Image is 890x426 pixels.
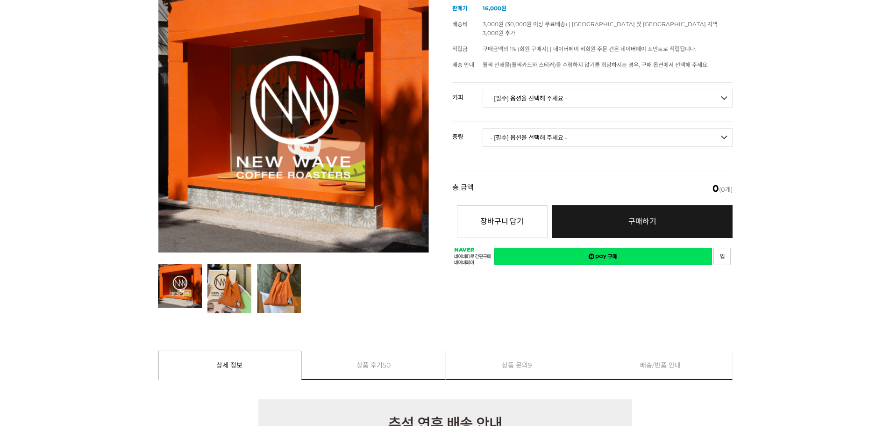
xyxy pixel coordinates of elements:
[452,5,468,12] span: 판매가
[494,248,712,265] a: 새창
[713,248,731,265] a: 새창
[483,21,718,36] span: 3,000원 (30,000원 이상 무료배송) | [GEOGRAPHIC_DATA] 및 [GEOGRAPHIC_DATA] 지역 3,000원 추가
[452,45,468,52] span: 적립금
[452,21,468,28] span: 배송비
[528,351,532,379] span: 9
[158,351,301,379] a: 상세 정보
[712,184,733,193] span: (0개)
[628,217,656,226] span: 구매하기
[552,205,733,238] a: 구매하기
[452,122,483,144] th: 중량
[452,61,474,68] span: 배송 안내
[712,183,719,194] em: 0
[383,351,391,379] span: 50
[483,45,697,52] span: 구매금액의 1% (회원 구매시) | 네이버페이 비회원 주문 건은 네이버페이 포인트로 적립됩니다.
[589,351,732,379] a: 배송/반품 안내
[446,351,589,379] a: 상품 문의9
[452,184,474,193] strong: 총 금액
[483,61,709,68] span: 월픽 인쇄물(월픽카드와 스티커)을 수령하지 않기를 희망하시는 경우, 구매 옵션에서 선택해 주세요.
[483,5,506,12] strong: 16,000원
[302,351,445,379] a: 상품 후기50
[452,83,483,104] th: 커피
[457,205,548,238] button: 장바구니 담기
